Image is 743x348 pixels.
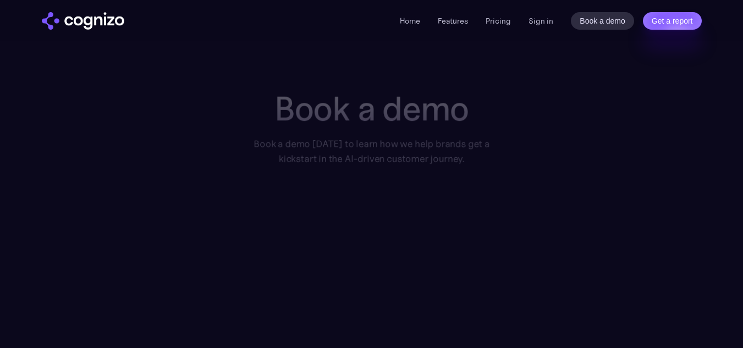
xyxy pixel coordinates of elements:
h1: Book a demo [239,90,504,128]
a: home [42,12,124,30]
a: Home [400,16,420,26]
a: Get a report [643,12,702,30]
a: Sign in [529,14,553,27]
div: Book a demo [DATE] to learn how we help brands get a kickstart in the AI-driven customer journey. [239,136,504,166]
a: Features [438,16,468,26]
img: cognizo logo [42,12,124,30]
a: Pricing [486,16,511,26]
a: Book a demo [571,12,634,30]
